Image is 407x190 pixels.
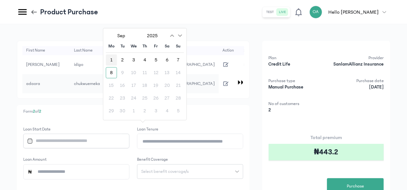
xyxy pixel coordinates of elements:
p: Plan [269,55,324,61]
div: Calendar days [106,54,184,116]
td: First Name [22,46,70,55]
button: Open years overlay [137,30,168,41]
div: 11 [139,67,150,78]
div: 7 [173,54,184,66]
label: Benefit Coverage [137,157,168,163]
p: Product Purchase [40,7,98,17]
div: Mo [107,43,115,49]
td: Gender [166,46,219,55]
td: Action [219,46,244,55]
div: 2 [139,105,150,116]
p: Hello [PERSON_NAME] [329,8,379,16]
p: 2 [269,107,324,113]
p: Purchase date [328,78,384,84]
div: Fr [152,43,160,49]
div: 18 [139,80,150,91]
div: We [130,43,138,49]
p: Form of [23,108,243,115]
div: 30 [117,105,128,116]
div: 1 [106,54,117,66]
div: 13 [162,67,173,78]
div: 14 [173,67,184,78]
span: [DEMOGRAPHIC_DATA] [170,81,215,86]
button: test [264,8,277,16]
div: 3 [150,105,162,116]
div: 2 [117,54,128,66]
div: 15 [106,80,117,91]
div: 21 [173,80,184,91]
span: 2 [33,109,35,114]
div: 28 [173,93,184,104]
span: [DEMOGRAPHIC_DATA] [170,62,215,67]
button: Previous month [168,30,176,41]
p: No of customers [269,101,324,107]
p: Manual Purchase [269,84,324,90]
span: Purchase [347,183,364,190]
div: 5 [173,105,184,116]
div: 19 [150,80,162,91]
div: Calendar wrapper [106,41,184,116]
label: Loan Start Date [23,126,129,133]
div: 9 [117,67,128,78]
span: Select benefit coverage/s [137,169,193,174]
p: Credit Life [269,61,324,67]
div: 10 [128,67,139,78]
p: SanlamAllianz Insurance [328,61,384,67]
input: Datepicker input [25,134,122,148]
div: 5 [150,54,162,66]
span: idigo [74,62,83,67]
div: 25 [139,93,150,104]
span: 2 [39,109,41,114]
div: 8 [106,67,117,78]
p: Total premium [269,134,384,141]
div: 27 [162,93,173,104]
div: 29 [106,105,117,116]
div: 12 [150,67,162,78]
div: 6 [162,54,173,66]
button: live [277,8,289,16]
div: 26 [150,93,162,104]
div: 1 [128,105,139,116]
div: ₦443.2 [269,144,384,160]
div: Th [141,43,149,49]
p: [DATE] [328,84,384,90]
div: 4 [139,54,150,66]
div: 22 [106,93,117,104]
span: [PERSON_NAME] [26,62,60,67]
button: OAHello [PERSON_NAME] [309,6,390,18]
div: 23 [117,93,128,104]
button: Next month [176,30,184,41]
div: 4 [162,105,173,116]
label: Loan Amount [23,157,47,163]
button: Select benefit coverage/s [137,164,243,179]
div: 20 [162,80,173,91]
div: 3 [128,54,139,66]
div: 16 [117,80,128,91]
span: chukwuemeka [74,81,100,86]
div: Su [174,43,182,49]
div: 17 [128,80,139,91]
div: OA [309,6,322,18]
p: Provider [328,55,384,61]
div: 24 [128,93,139,104]
td: Last Name [70,46,118,55]
div: Tu [119,43,127,49]
label: Loan Tenure [137,126,158,133]
p: Purchase type [269,78,324,84]
span: adaora [26,81,40,86]
button: Open months overlay [106,30,137,41]
div: Sa [163,43,171,49]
